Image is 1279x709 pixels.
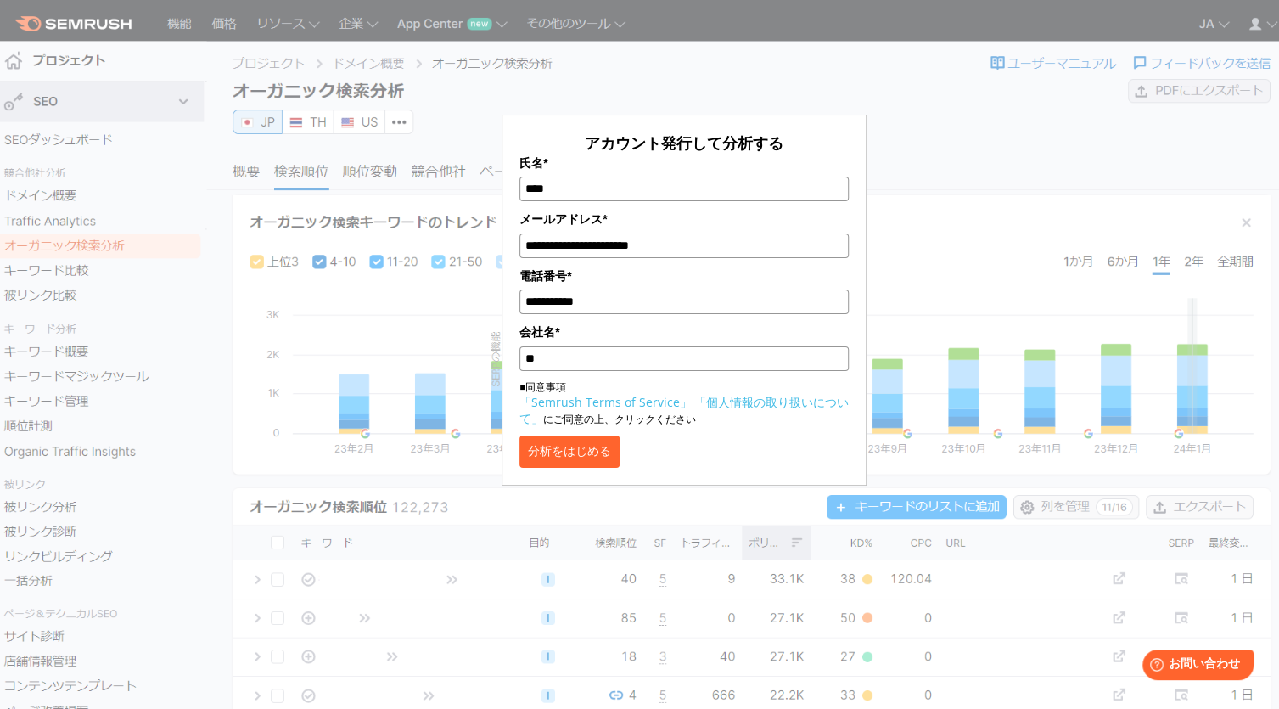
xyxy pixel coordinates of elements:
p: ■同意事項 にご同意の上、クリックください [519,380,849,427]
button: 分析をはじめる [519,436,620,468]
iframe: Help widget launcher [1128,643,1260,690]
span: アカウント発行して分析する [585,132,783,153]
label: メールアドレス* [519,210,849,228]
label: 電話番号* [519,267,849,285]
a: 「Semrush Terms of Service」 [519,394,692,410]
a: 「個人情報の取り扱いについて」 [519,394,849,426]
